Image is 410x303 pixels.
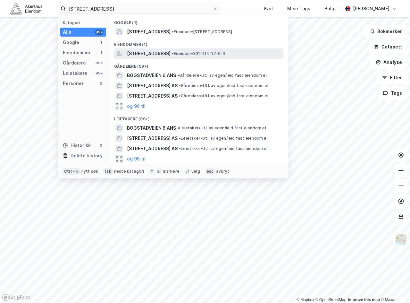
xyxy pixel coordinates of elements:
[353,5,389,13] div: [PERSON_NAME]
[177,126,179,130] span: •
[287,5,310,13] div: Mine Tags
[66,4,213,13] input: Søk på adresse, matrikkel, gårdeiere, leietakere eller personer
[177,73,179,78] span: •
[103,168,113,175] div: tab
[10,3,42,14] img: akershus-eiendom-logo.9091f326c980b4bce74ccdd9f866810c.svg
[172,29,174,34] span: •
[378,272,410,303] div: Kontrollprogram for chat
[2,294,30,301] a: Mapbox homepage
[191,169,200,174] div: velg
[127,134,178,142] span: [STREET_ADDRESS] AS
[127,124,176,132] span: BOGSTADVEIEN 6 ANS
[179,83,181,88] span: •
[114,169,144,174] div: neste kategori
[71,152,103,160] div: Delete history
[172,51,174,56] span: •
[172,29,232,34] span: Eiendom • [STREET_ADDRESS]
[127,50,171,57] span: [STREET_ADDRESS]
[179,146,269,151] span: Leietaker • Utl. av egen/leid fast eiendom el.
[179,83,269,88] span: Gårdeiere • Utl. av egen/leid fast eiendom el.
[98,50,104,55] div: 1
[324,5,336,13] div: Bolig
[177,73,268,78] span: Gårdeiere • Utl. av egen/leid fast eiendom el.
[95,71,104,76] div: 99+
[179,136,181,141] span: •
[364,25,407,38] button: Bokmerker
[109,15,289,27] div: Google (1)
[395,234,407,246] img: Z
[377,71,407,84] button: Filter
[127,28,171,36] span: [STREET_ADDRESS]
[95,60,104,65] div: 99+
[95,30,104,35] div: 99+
[63,80,84,87] div: Personer
[127,155,146,163] button: og 96 til
[179,146,181,151] span: •
[109,59,289,70] div: Gårdeiere (99+)
[179,93,269,99] span: Gårdeiere • Utl. av egen/leid fast eiendom el.
[378,272,410,303] iframe: Chat Widget
[177,126,267,131] span: Leietaker • Utl. av egen/leid fast eiendom el.
[98,81,104,86] div: 0
[127,145,178,152] span: [STREET_ADDRESS] AS
[63,49,91,56] div: Eiendommer
[205,168,215,175] div: esc
[81,169,98,174] div: nytt søk
[370,56,407,69] button: Analyse
[98,40,104,45] div: 1
[179,93,181,98] span: •
[63,39,79,46] div: Google
[63,142,91,149] div: Historikk
[63,20,106,25] div: Kategori
[109,111,289,123] div: Leietakere (99+)
[127,92,178,100] span: [STREET_ADDRESS] AS
[297,298,314,302] a: Mapbox
[172,51,225,56] span: Eiendom • 301-214-17-0-0
[216,169,229,174] div: avbryt
[63,59,86,67] div: Gårdeiere
[63,28,71,36] div: Alle
[63,168,80,175] div: Ctrl + k
[127,82,178,90] span: [STREET_ADDRESS] AS
[348,298,380,302] a: Improve this map
[127,102,146,110] button: og 96 til
[63,69,88,77] div: Leietakere
[163,169,180,174] div: markere
[368,40,407,53] button: Datasett
[264,5,273,13] div: Kart
[98,143,104,148] div: 0
[109,37,289,48] div: Eiendommer (1)
[378,87,407,100] button: Tags
[179,136,269,141] span: Leietaker • Utl. av egen/leid fast eiendom el.
[127,72,176,79] span: BOGSTADVEIEN 6 ANS
[315,298,347,302] a: OpenStreetMap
